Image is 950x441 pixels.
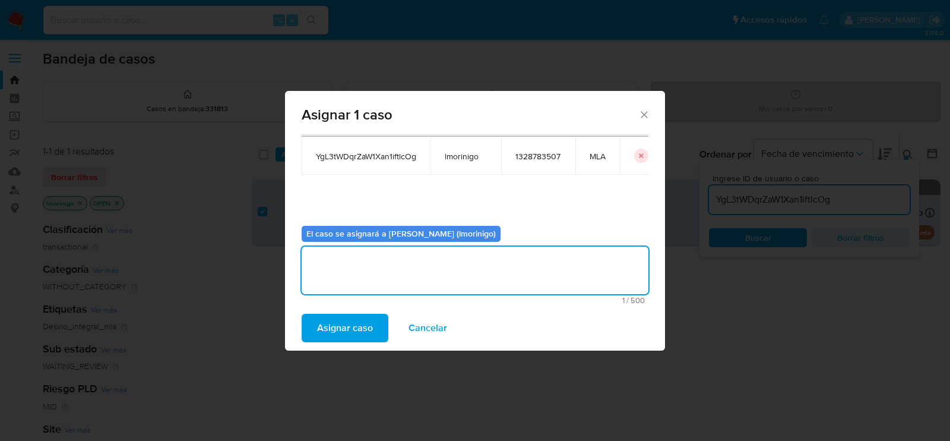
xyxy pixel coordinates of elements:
[302,108,638,122] span: Asignar 1 caso
[590,151,606,162] span: MLA
[285,91,665,351] div: assign-modal
[317,315,373,341] span: Asignar caso
[306,228,496,240] b: El caso se asignará a [PERSON_NAME] (lmorinigo)
[638,109,649,119] button: Cerrar ventana
[634,149,648,163] button: icon-button
[316,151,416,162] span: YgL3tWDqrZaW1Xan1iftlcOg
[305,297,645,304] span: Máximo 500 caracteres
[302,314,388,342] button: Asignar caso
[393,314,463,342] button: Cancelar
[445,151,487,162] span: lmorinigo
[515,151,561,162] span: 1328783507
[408,315,447,341] span: Cancelar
